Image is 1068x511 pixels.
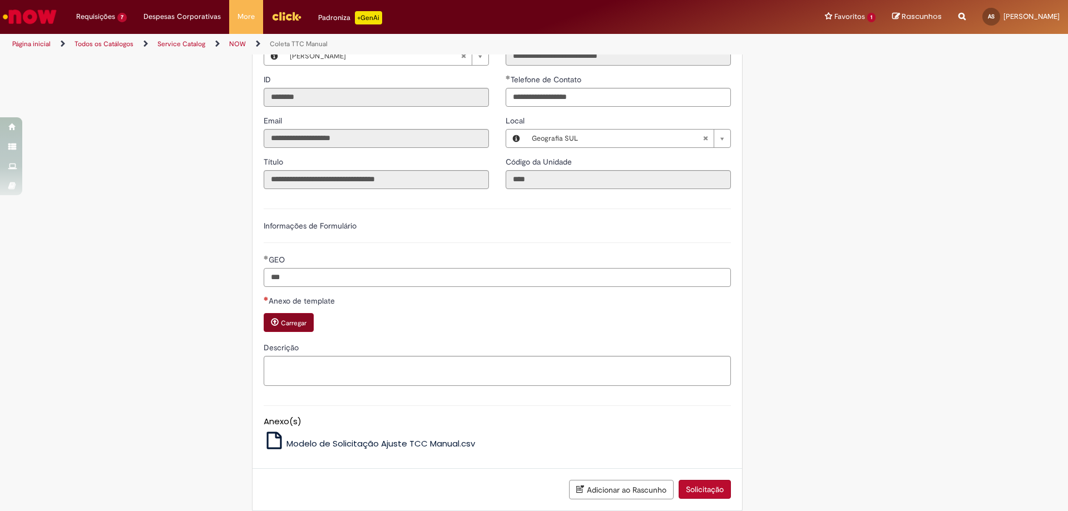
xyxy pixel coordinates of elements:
[264,170,489,189] input: Título
[264,268,731,287] input: GEO
[75,39,133,48] a: Todos os Catálogos
[76,11,115,22] span: Requisições
[988,13,995,20] span: AS
[264,116,284,126] span: Somente leitura - Email
[506,157,574,167] span: Somente leitura - Código da Unidade
[506,170,731,189] input: Código da Unidade
[867,13,876,22] span: 1
[238,11,255,22] span: More
[264,156,285,167] label: Somente leitura - Título
[355,11,382,24] p: +GenAi
[892,12,942,22] a: Rascunhos
[264,75,273,85] span: Somente leitura - ID
[679,480,731,499] button: Solicitação
[264,88,489,107] input: ID
[264,417,731,426] h5: Anexo(s)
[144,11,221,22] span: Despesas Corporativas
[8,34,704,54] ul: Trilhas de página
[569,480,674,499] button: Adicionar ao Rascunho
[264,313,314,332] button: Carregar anexo de Anexo de template Required
[902,11,942,22] span: Rascunhos
[286,438,475,449] span: Modelo de Solicitação Ajuste TCC Manual.csv
[506,88,731,107] input: Telefone de Contato
[264,438,476,449] a: Modelo de Solicitação Ajuste TCC Manual.csv
[12,39,51,48] a: Página inicial
[1003,12,1060,21] span: [PERSON_NAME]
[455,47,472,65] abbr: Limpar campo Favorecido
[264,115,284,126] label: Somente leitura - Email
[264,343,301,353] span: Descrição
[264,296,269,301] span: Necessários
[1,6,58,28] img: ServiceNow
[264,74,273,85] label: Somente leitura - ID
[264,221,357,231] label: Informações de Formulário
[117,13,127,22] span: 7
[229,39,246,48] a: NOW
[269,255,287,265] span: GEO
[697,130,714,147] abbr: Limpar campo Local
[284,47,488,65] a: [PERSON_NAME]Limpar campo Favorecido
[264,47,284,65] button: Favorecido, Visualizar este registro Ana Leticia Waszak Da Silva
[264,129,489,148] input: Email
[281,319,306,328] small: Carregar
[532,130,703,147] span: Geografia SUL
[506,47,731,66] input: Departamento
[269,296,337,306] span: Anexo de template
[270,39,328,48] a: Coleta TTC Manual
[264,356,731,386] textarea: Descrição
[506,116,527,126] span: Local
[271,8,301,24] img: click_logo_yellow_360x200.png
[511,75,584,85] span: Telefone de Contato
[834,11,865,22] span: Favoritos
[157,39,205,48] a: Service Catalog
[506,75,511,80] span: Obrigatório Preenchido
[506,130,526,147] button: Local, Visualizar este registro Geografia SUL
[526,130,730,147] a: Geografia SULLimpar campo Local
[506,156,574,167] label: Somente leitura - Código da Unidade
[264,255,269,260] span: Obrigatório Preenchido
[290,47,461,65] span: [PERSON_NAME]
[318,11,382,24] div: Padroniza
[264,157,285,167] span: Somente leitura - Título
